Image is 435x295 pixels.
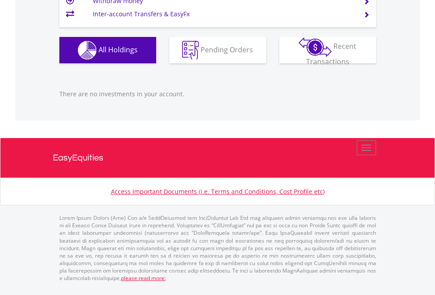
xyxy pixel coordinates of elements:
[299,37,332,57] img: transactions-zar-wht.png
[59,37,156,63] button: All Holdings
[169,37,266,63] button: Pending Orders
[279,37,376,63] button: Recent Transactions
[111,187,325,196] a: Access Important Documents (i.e. Terms and Conditions, Cost Profile etc)
[59,90,376,98] p: There are no investments in your account.
[78,41,97,60] img: holdings-wht.png
[99,44,138,54] span: All Holdings
[53,138,383,178] a: EasyEquities
[59,214,376,282] p: Lorem Ipsum Dolors (Ame) Con a/e SeddOeiusmod tem InciDiduntut Lab Etd mag aliquaen admin veniamq...
[121,274,166,282] a: please read more:
[93,7,353,21] td: Inter-account Transfers & EasyFx
[182,41,199,60] img: pending_instructions-wht.png
[201,44,253,54] span: Pending Orders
